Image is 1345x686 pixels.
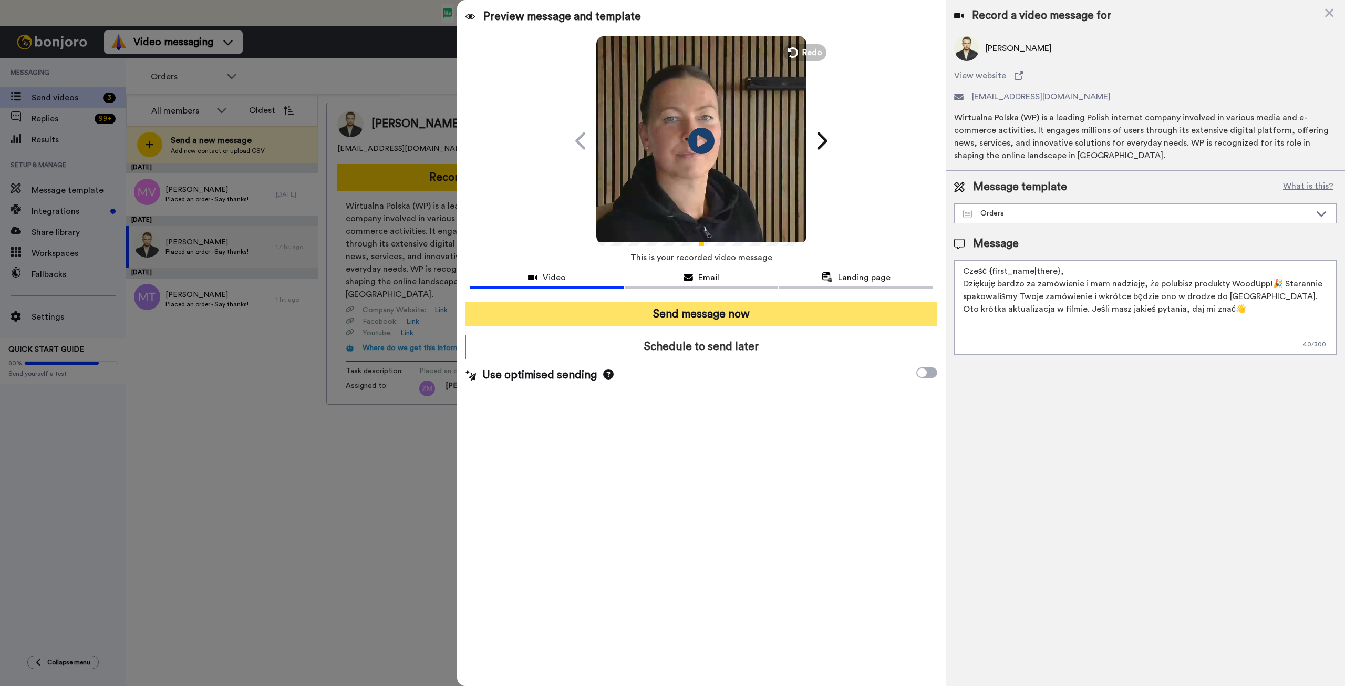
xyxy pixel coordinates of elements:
span: Email [698,271,719,284]
div: Wirtualna Polska (WP) is a leading Polish internet company involved in various media and e-commer... [954,111,1337,162]
span: Video [543,271,566,284]
span: Message template [973,179,1067,195]
span: Message [973,236,1019,252]
span: Landing page [838,271,891,284]
span: [EMAIL_ADDRESS][DOMAIN_NAME] [972,90,1111,103]
span: Use optimised sending [482,367,597,383]
textarea: Cześć {first_name|there}, Dziękuję bardzo za zamówienie i mam nadzieję, że polubisz produkty Wood... [954,260,1337,355]
img: Message-temps.svg [963,210,972,218]
span: This is your recorded video message [630,246,772,269]
button: What is this? [1280,179,1337,195]
button: Send message now [465,302,937,326]
div: Orders [963,208,1311,219]
button: Schedule to send later [465,335,937,359]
